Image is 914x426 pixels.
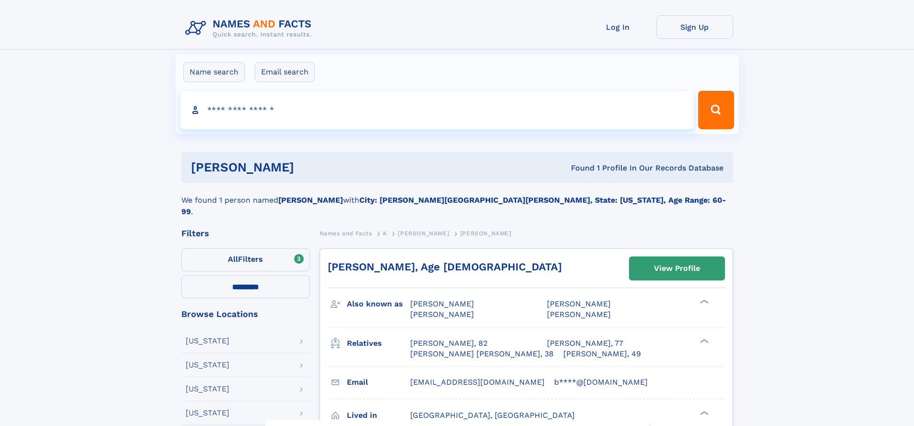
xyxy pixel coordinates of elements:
[398,227,449,239] a: [PERSON_NAME]
[228,255,238,264] span: All
[460,230,511,237] span: [PERSON_NAME]
[181,183,733,218] div: We found 1 person named with .
[547,310,611,319] span: [PERSON_NAME]
[698,410,709,416] div: ❯
[255,62,315,82] label: Email search
[656,15,733,39] a: Sign Up
[410,349,554,359] a: [PERSON_NAME] [PERSON_NAME], 38
[410,411,575,420] span: [GEOGRAPHIC_DATA], [GEOGRAPHIC_DATA]
[320,227,372,239] a: Names and Facts
[181,229,310,238] div: Filters
[278,195,343,205] b: [PERSON_NAME]
[347,296,410,312] h3: Also known as
[410,299,474,308] span: [PERSON_NAME]
[186,361,229,369] div: [US_STATE]
[698,338,709,344] div: ❯
[328,261,562,273] a: [PERSON_NAME], Age [DEMOGRAPHIC_DATA]
[191,161,433,173] h1: [PERSON_NAME]
[383,227,387,239] a: K
[181,195,726,216] b: City: [PERSON_NAME][GEOGRAPHIC_DATA][PERSON_NAME], State: [US_STATE], Age Range: 60-99
[563,349,641,359] a: [PERSON_NAME], 49
[410,377,545,387] span: [EMAIL_ADDRESS][DOMAIN_NAME]
[186,385,229,393] div: [US_STATE]
[432,163,724,173] div: Found 1 Profile In Our Records Database
[398,230,449,237] span: [PERSON_NAME]
[186,409,229,417] div: [US_STATE]
[181,248,310,271] label: Filters
[183,62,245,82] label: Name search
[698,91,734,129] button: Search Button
[347,374,410,390] h3: Email
[347,407,410,424] h3: Lived in
[410,310,474,319] span: [PERSON_NAME]
[547,338,623,349] a: [PERSON_NAME], 77
[186,337,229,345] div: [US_STATE]
[383,230,387,237] span: K
[698,299,709,305] div: ❯
[347,335,410,352] h3: Relatives
[654,257,700,280] div: View Profile
[547,299,611,308] span: [PERSON_NAME]
[181,310,310,318] div: Browse Locations
[180,91,694,129] input: search input
[181,15,320,41] img: Logo Names and Facts
[580,15,656,39] a: Log In
[410,338,487,349] a: [PERSON_NAME], 82
[629,257,724,280] a: View Profile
